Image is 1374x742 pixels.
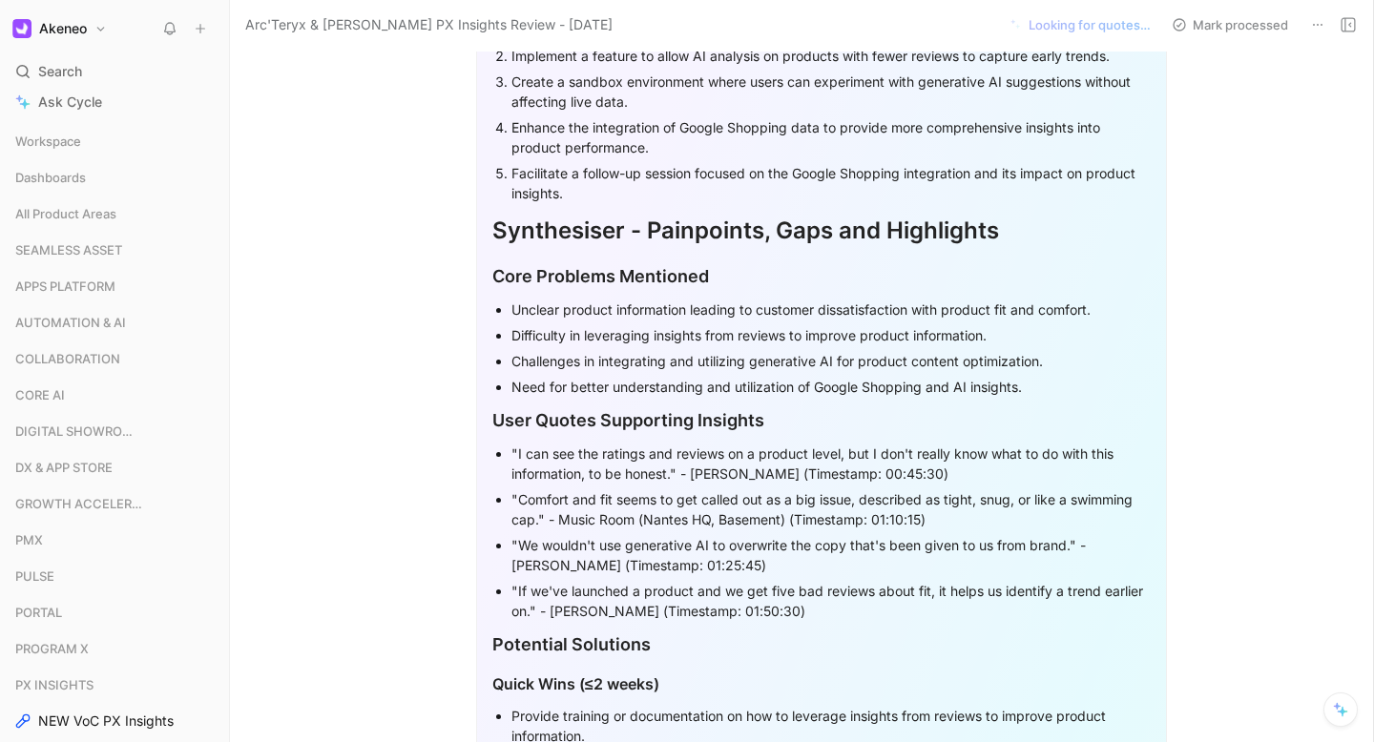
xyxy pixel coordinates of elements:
div: COLLABORATION [8,344,221,373]
div: PULSE [8,562,221,590]
span: Workspace [15,132,81,151]
div: User Quotes Supporting Insights [492,407,1151,433]
div: All Product Areas [8,199,221,228]
div: DIGITAL SHOWROOM [8,417,221,445]
span: PROGRAM X [15,639,89,658]
div: SEAMLESS ASSET [8,236,221,264]
span: All Product Areas [15,204,116,223]
div: PMX [8,526,221,554]
div: Need for better understanding and utilization of Google Shopping and AI insights. [511,377,1151,397]
div: PX INSIGHTS [8,670,221,699]
span: APPS PLATFORM [15,277,115,296]
span: GROWTH ACCELERATION [15,494,147,513]
div: PMX [8,526,221,560]
div: "If we've launched a product and we get five bad reviews about fit, it helps us identify a trend ... [511,581,1151,621]
img: Akeneo [12,19,31,38]
div: PULSE [8,562,221,596]
div: PORTAL [8,598,221,632]
div: PORTAL [8,598,221,627]
div: Implement a feature to allow AI analysis on products with fewer reviews to capture early trends. [511,46,1151,66]
div: PROGRAM X [8,634,221,663]
div: DIGITAL SHOWROOM [8,417,221,451]
button: Mark processed [1163,11,1297,38]
div: Challenges in integrating and utilizing generative AI for product content optimization. [511,351,1151,371]
div: Unclear product information leading to customer dissatisfaction with product fit and comfort. [511,299,1151,319]
div: "I can see the ratings and reviews on a product level, but I don't really know what to do with th... [511,443,1151,484]
span: Ask Cycle [38,91,102,113]
div: GROWTH ACCELERATION [8,489,221,524]
h1: Akeneo [39,20,87,37]
div: APPS PLATFORM [8,272,221,306]
div: "Comfort and fit seems to get called out as a big issue, described as tight, snug, or like a swim... [511,489,1151,529]
div: AUTOMATION & AI [8,308,221,342]
button: AkeneoAkeneo [8,15,112,42]
span: PX INSIGHTS [15,675,94,694]
div: Potential Solutions [492,631,1151,657]
div: GROWTH ACCELERATION [8,489,221,518]
div: Synthesiser - Painpoints, Gaps and Highlights [492,214,1151,248]
div: Create a sandbox environment where users can experiment with generative AI suggestions without af... [511,72,1151,112]
div: Search [8,57,221,86]
span: NEW VoC PX Insights [38,711,174,731]
div: Difficulty in leveraging insights from reviews to improve product information. [511,325,1151,345]
span: DIGITAL SHOWROOM [15,422,142,441]
a: NEW VoC PX Insights [8,707,221,735]
div: SEAMLESS ASSET [8,236,221,270]
div: Enhance the integration of Google Shopping data to provide more comprehensive insights into produ... [511,117,1151,157]
span: CORE AI [15,385,65,404]
span: DX & APP STORE [15,458,113,477]
div: APPS PLATFORM [8,272,221,300]
span: Arc'Teryx & [PERSON_NAME] PX Insights Review - [DATE] [245,13,613,36]
span: Dashboards [15,168,86,187]
div: Workspace [8,127,221,155]
div: DX & APP STORE [8,453,221,487]
span: AUTOMATION & AI [15,313,126,332]
span: PMX [15,530,43,549]
div: "We wouldn't use generative AI to overwrite the copy that's been given to us from brand." - [PERS... [511,535,1151,575]
span: PULSE [15,567,54,586]
div: Quick Wins (≤2 weeks) [492,672,1151,695]
div: PROGRAM X [8,634,221,669]
a: Ask Cycle [8,88,221,116]
span: PORTAL [15,603,62,622]
span: Search [38,60,82,83]
div: CORE AI [8,381,221,415]
div: CORE AI [8,381,221,409]
div: AUTOMATION & AI [8,308,221,337]
button: Looking for quotes… [1001,11,1159,38]
div: Dashboards [8,163,221,192]
span: SEAMLESS ASSET [15,240,122,259]
div: COLLABORATION [8,344,221,379]
div: Facilitate a follow-up session focused on the Google Shopping integration and its impact on produ... [511,163,1151,203]
div: All Product Areas [8,199,221,234]
div: Core Problems Mentioned [492,263,1151,289]
div: Dashboards [8,163,221,197]
div: DX & APP STORE [8,453,221,482]
span: COLLABORATION [15,349,120,368]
